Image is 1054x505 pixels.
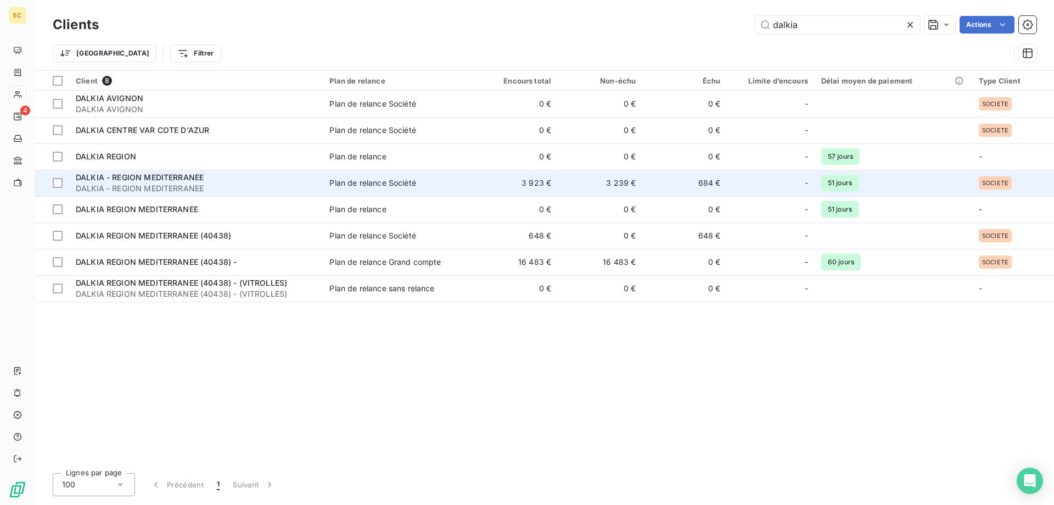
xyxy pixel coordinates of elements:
[76,204,198,214] span: DALKIA REGION MEDITERRANEE
[982,259,1008,265] span: SOCIETE
[564,76,636,85] div: Non-échu
[329,76,467,85] div: Plan de relance
[226,473,282,496] button: Suivant
[642,117,727,143] td: 0 €
[473,143,558,170] td: 0 €
[76,93,143,103] span: DALKIA AVIGNON
[76,231,231,240] span: DALKIA REGION MEDITERRANEE (40438)
[53,15,99,35] h3: Clients
[821,254,861,270] span: 60 jours
[805,283,808,294] span: -
[480,76,551,85] div: Encours total
[558,275,642,302] td: 0 €
[982,180,1008,186] span: SOCIETE
[102,76,112,86] span: 8
[329,257,441,268] div: Plan de relance Grand compte
[473,196,558,223] td: 0 €
[821,76,966,85] div: Délai moyen de paiement
[642,91,727,117] td: 0 €
[558,223,642,249] td: 0 €
[329,98,416,109] div: Plan de relance Société
[979,284,982,293] span: -
[642,249,727,275] td: 0 €
[473,275,558,302] td: 0 €
[76,278,287,287] span: DALKIA REGION MEDITERRANEE (40438) - (VITROLLES)
[642,143,727,170] td: 0 €
[805,151,808,162] span: -
[76,125,209,135] span: DALKIA CENTRE VAR COTE D'AZUR
[329,283,434,294] div: Plan de relance sans relance
[558,196,642,223] td: 0 €
[805,177,808,188] span: -
[960,16,1014,34] button: Actions
[76,104,316,115] span: DALKIA AVIGNON
[329,125,416,136] div: Plan de relance Société
[217,479,220,490] span: 1
[473,117,558,143] td: 0 €
[821,201,859,218] span: 51 jours
[982,101,1008,107] span: SOCIETE
[1017,468,1043,494] div: Open Intercom Messenger
[473,223,558,249] td: 648 €
[755,16,920,34] input: Rechercher
[979,152,982,161] span: -
[473,249,558,275] td: 16 483 €
[805,98,808,109] span: -
[9,481,26,498] img: Logo LeanPay
[76,288,316,299] span: DALKIA REGION MEDITERRANEE (40438) - (VITROLLES)
[558,143,642,170] td: 0 €
[558,117,642,143] td: 0 €
[805,230,808,241] span: -
[805,125,808,136] span: -
[473,91,558,117] td: 0 €
[733,76,808,85] div: Limite d’encours
[9,7,26,24] div: EC
[642,196,727,223] td: 0 €
[170,45,221,62] button: Filtrer
[821,148,860,165] span: 57 jours
[76,257,237,267] span: DALKIA REGION MEDITERRANEE (40438) -
[558,249,642,275] td: 16 483 €
[76,183,316,194] span: DALKIA - REGION MEDITERRANEE
[329,151,386,162] div: Plan de relance
[53,45,156,62] button: [GEOGRAPHIC_DATA]
[805,204,808,215] span: -
[979,204,982,214] span: -
[210,473,226,496] button: 1
[329,177,416,188] div: Plan de relance Société
[642,275,727,302] td: 0 €
[982,232,1008,239] span: SOCIETE
[642,223,727,249] td: 648 €
[979,76,1047,85] div: Type Client
[9,108,26,125] a: 4
[76,152,136,161] span: DALKIA REGION
[558,91,642,117] td: 0 €
[329,204,386,215] div: Plan de relance
[62,479,75,490] span: 100
[558,170,642,196] td: 3 239 €
[642,170,727,196] td: 684 €
[473,170,558,196] td: 3 923 €
[76,173,204,182] span: DALKIA - REGION MEDITERRANEE
[76,76,98,85] span: Client
[20,106,30,115] span: 4
[144,473,210,496] button: Précédent
[982,127,1008,134] span: SOCIETE
[821,175,859,191] span: 51 jours
[805,257,808,268] span: -
[329,230,416,241] div: Plan de relance Société
[649,76,720,85] div: Échu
